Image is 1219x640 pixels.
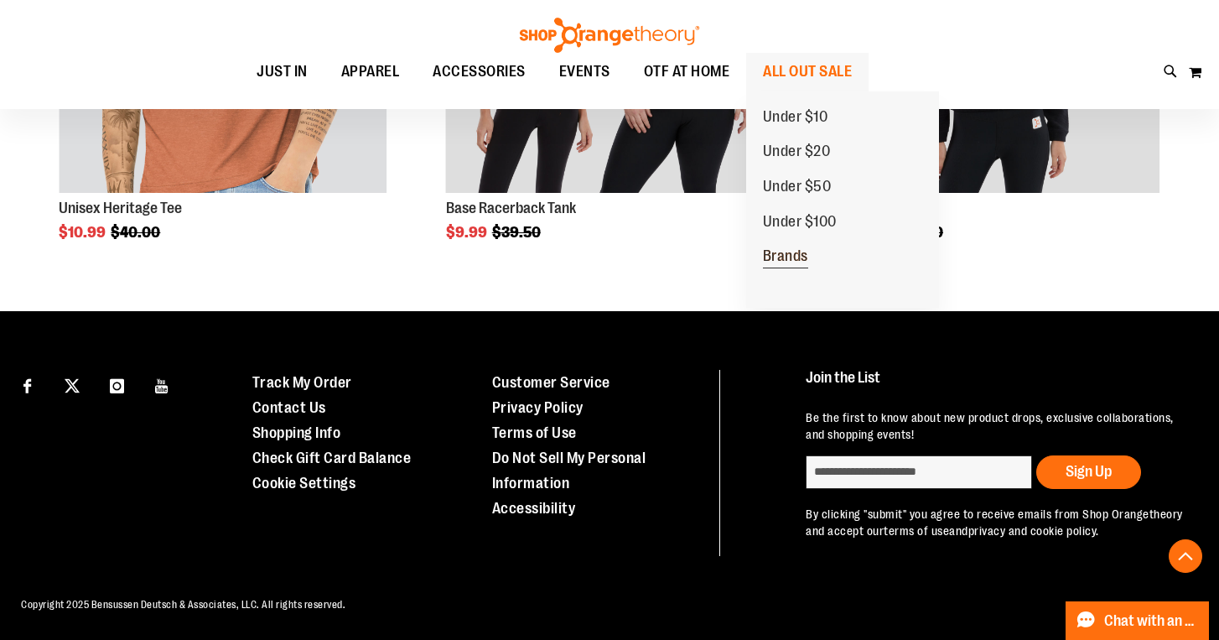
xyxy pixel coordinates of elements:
span: ACCESSORIES [433,53,526,91]
span: Chat with an Expert [1104,613,1199,629]
img: Shop Orangetheory [517,18,702,53]
p: By clicking "submit" you agree to receive emails from Shop Orangetheory and accept our and [806,506,1187,539]
input: enter email [806,455,1032,489]
a: Customer Service [492,374,610,391]
a: Privacy Policy [492,399,584,416]
a: Shopping Info [252,424,341,441]
a: terms of use [884,524,949,538]
a: Track My Order [252,374,352,391]
img: Twitter [65,378,80,393]
span: $40.00 [111,224,163,241]
a: privacy and cookie policy. [968,524,1099,538]
a: Check Gift Card Balance [252,450,412,466]
span: Sign Up [1066,463,1112,480]
span: Under $10 [763,108,828,129]
span: $10.99 [59,224,108,241]
span: JUST IN [257,53,308,91]
span: Brands [763,247,808,268]
button: Chat with an Expert [1066,601,1210,640]
span: Copyright 2025 Bensussen Deutsch & Associates, LLC. All rights reserved. [21,599,345,611]
button: Sign Up [1036,455,1141,489]
button: Back To Top [1169,539,1202,573]
a: Visit our Instagram page [102,370,132,399]
a: Visit our Youtube page [148,370,177,399]
a: Cookie Settings [252,475,356,492]
span: ALL OUT SALE [763,53,852,91]
span: Under $100 [763,213,837,234]
span: $9.99 [446,224,490,241]
a: Visit our Facebook page [13,370,42,399]
h4: Join the List [806,370,1187,401]
a: Visit our X page [58,370,87,399]
a: Base Racerback Tank [446,200,576,216]
span: $39.50 [492,224,543,241]
span: OTF AT HOME [644,53,730,91]
a: Terms of Use [492,424,577,441]
a: Unisex Heritage Tee [59,200,182,216]
span: EVENTS [559,53,610,91]
a: Do Not Sell My Personal Information [492,450,646,492]
p: Be the first to know about new product drops, exclusive collaborations, and shopping events! [806,409,1187,443]
a: Accessibility [492,500,576,517]
span: Under $20 [763,143,831,164]
a: Contact Us [252,399,326,416]
span: Under $50 [763,178,832,199]
span: APPAREL [341,53,400,91]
